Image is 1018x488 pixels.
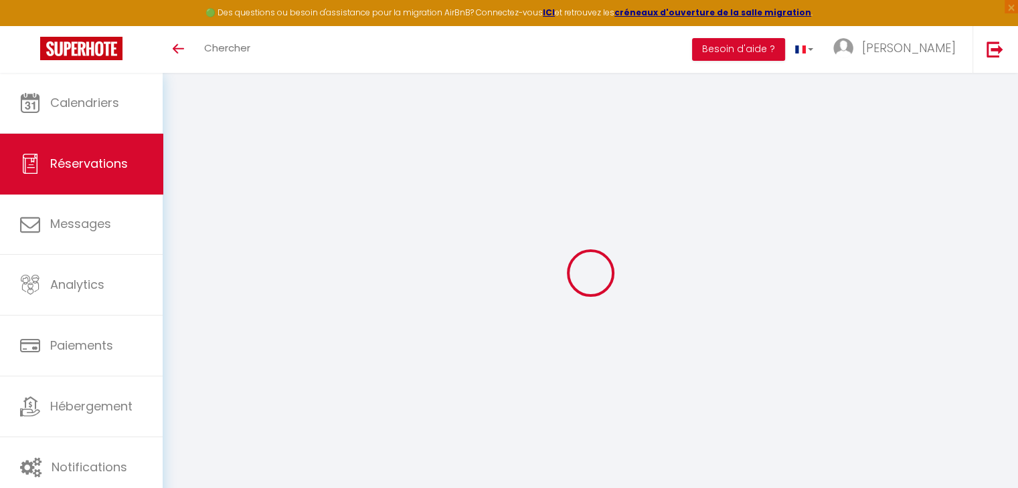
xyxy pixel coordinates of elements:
a: créneaux d'ouverture de la salle migration [614,7,811,18]
span: [PERSON_NAME] [862,39,956,56]
img: Super Booking [40,37,122,60]
iframe: Chat [961,428,1008,478]
span: Réservations [50,155,128,172]
button: Besoin d'aide ? [692,38,785,61]
a: Chercher [194,26,260,73]
button: Ouvrir le widget de chat LiveChat [11,5,51,45]
a: ICI [543,7,555,18]
img: logout [987,41,1003,57]
span: Analytics [50,276,104,293]
a: ... [PERSON_NAME] [823,26,972,73]
span: Chercher [204,41,250,55]
span: Messages [50,215,111,232]
span: Hébergement [50,398,133,414]
span: Notifications [52,459,127,475]
span: Paiements [50,337,113,354]
img: ... [833,38,853,58]
span: Calendriers [50,94,119,111]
